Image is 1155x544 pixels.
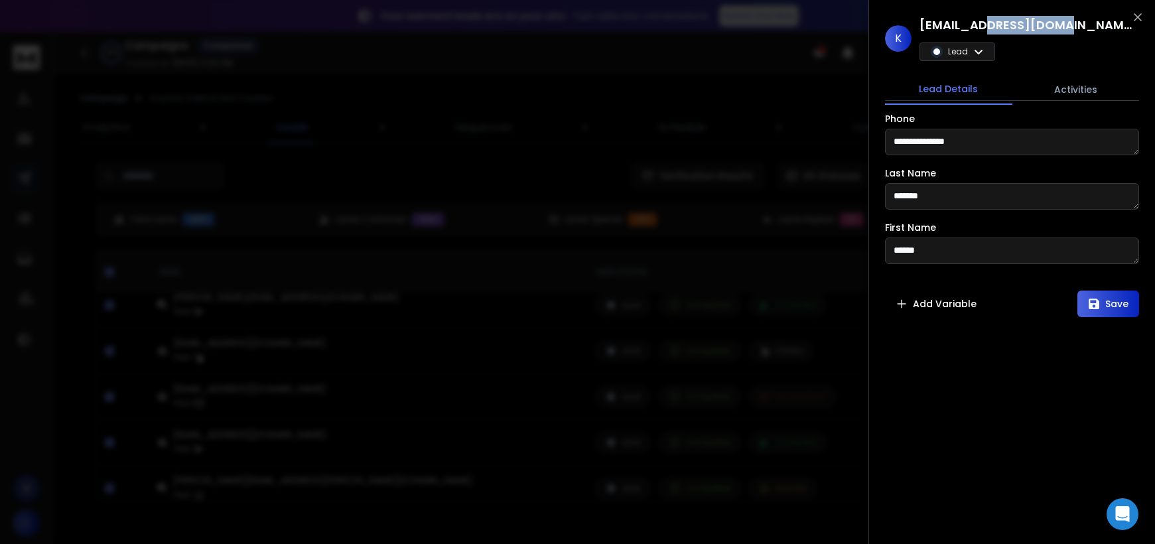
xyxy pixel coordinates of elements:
[1077,291,1139,317] button: Save
[885,25,912,52] span: K
[948,46,968,57] p: Lead
[885,74,1012,105] button: Lead Details
[885,114,915,123] label: Phone
[885,223,936,232] label: First Name
[885,169,936,178] label: Last Name
[919,16,1132,34] h1: [EMAIL_ADDRESS][DOMAIN_NAME]
[885,291,987,317] button: Add Variable
[1107,498,1138,530] div: Open Intercom Messenger
[1012,75,1140,104] button: Activities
